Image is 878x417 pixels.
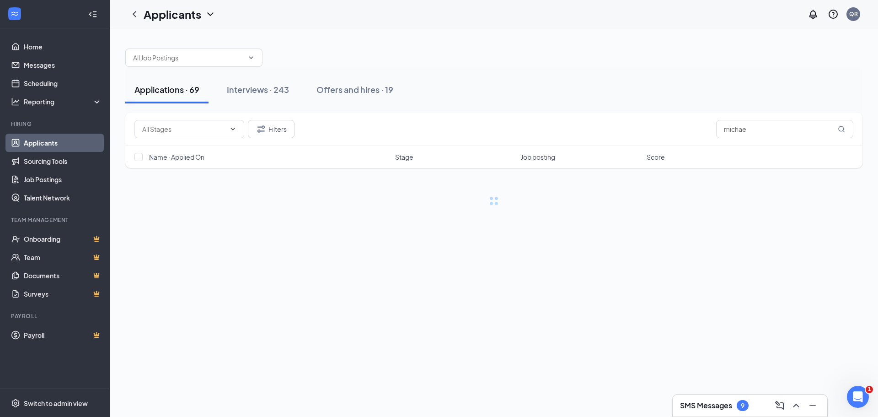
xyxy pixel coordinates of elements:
[142,124,225,134] input: All Stages
[772,398,787,413] button: ComposeMessage
[11,97,20,106] svg: Analysis
[205,9,216,20] svg: ChevronDown
[144,6,201,22] h1: Applicants
[11,399,20,408] svg: Settings
[256,124,267,135] svg: Filter
[791,400,802,411] svg: ChevronUp
[229,125,236,133] svg: ChevronDown
[24,152,102,170] a: Sourcing Tools
[24,170,102,189] a: Job Postings
[24,56,102,74] a: Messages
[24,38,102,56] a: Home
[129,9,140,20] svg: ChevronLeft
[849,10,858,18] div: QR
[247,54,255,61] svg: ChevronDown
[24,285,102,303] a: SurveysCrown
[24,248,102,266] a: TeamCrown
[248,120,294,138] button: Filter Filters
[10,9,19,18] svg: WorkstreamLogo
[395,152,413,162] span: Stage
[149,152,204,162] span: Name · Applied On
[807,400,818,411] svg: Minimize
[24,399,88,408] div: Switch to admin view
[24,97,102,106] div: Reporting
[24,326,102,344] a: PayrollCrown
[88,10,97,19] svg: Collapse
[11,120,100,128] div: Hiring
[838,125,845,133] svg: MagnifyingGlass
[24,266,102,285] a: DocumentsCrown
[828,9,839,20] svg: QuestionInfo
[847,386,869,408] iframe: Intercom live chat
[716,120,853,138] input: Search in applications
[680,401,732,411] h3: SMS Messages
[866,386,873,393] span: 1
[11,312,100,320] div: Payroll
[24,134,102,152] a: Applicants
[11,216,100,224] div: Team Management
[808,9,819,20] svg: Notifications
[647,152,665,162] span: Score
[227,84,289,95] div: Interviews · 243
[521,152,555,162] span: Job posting
[789,398,803,413] button: ChevronUp
[24,189,102,207] a: Talent Network
[24,230,102,248] a: OnboardingCrown
[316,84,393,95] div: Offers and hires · 19
[24,74,102,92] a: Scheduling
[741,402,744,410] div: 9
[774,400,785,411] svg: ComposeMessage
[133,53,244,63] input: All Job Postings
[134,84,199,95] div: Applications · 69
[805,398,820,413] button: Minimize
